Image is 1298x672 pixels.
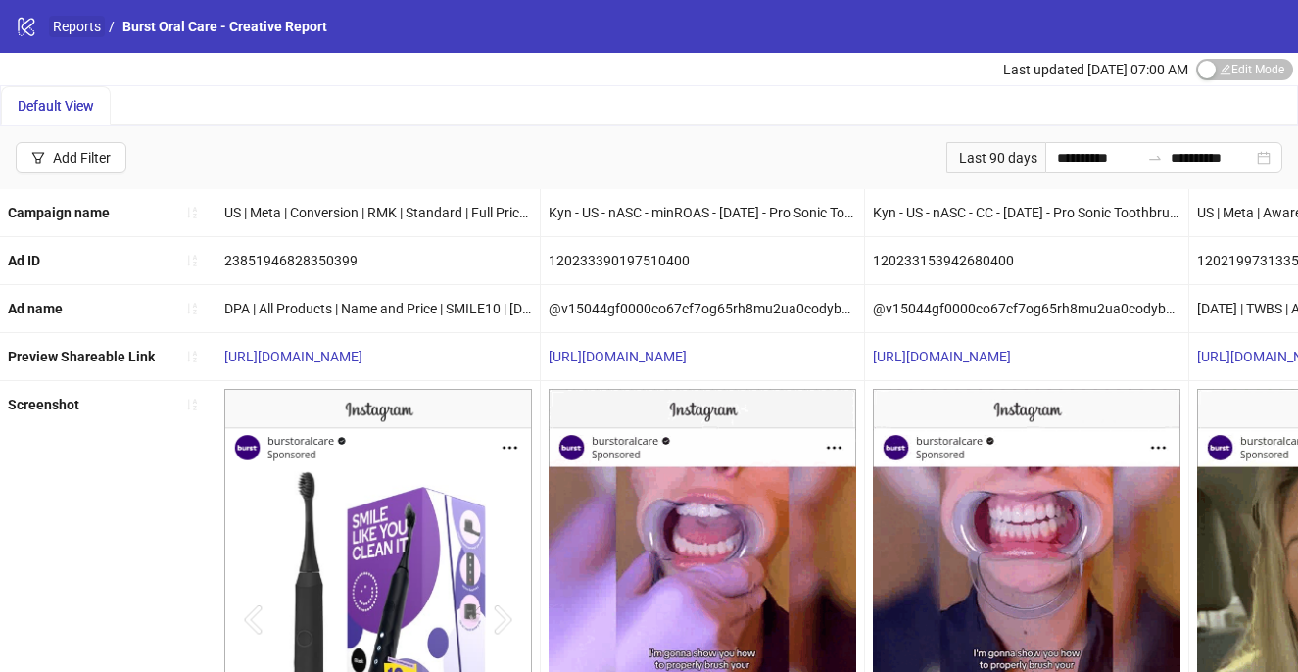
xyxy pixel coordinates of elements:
a: [URL][DOMAIN_NAME] [549,349,687,364]
span: Burst Oral Care - Creative Report [122,19,327,34]
li: / [109,16,115,37]
a: [URL][DOMAIN_NAME] [224,349,362,364]
b: Ad ID [8,253,40,268]
span: sort-ascending [185,254,199,267]
span: sort-ascending [185,350,199,363]
div: DPA | All Products | Name and Price | SMILE10 | [DATE] - Copy [216,285,540,332]
div: 23851946828350399 [216,237,540,284]
div: 120233153942680400 [865,237,1188,284]
span: sort-ascending [185,302,199,315]
div: Add Filter [53,150,111,166]
a: Reports [49,16,105,37]
button: Add Filter [16,142,126,173]
span: to [1147,150,1163,166]
div: US | Meta | Conversion | RMK | Standard | Full Price | All Products | Catalog [216,189,540,236]
span: Default View [18,98,94,114]
span: sort-ascending [185,398,199,411]
b: Preview Shareable Link [8,349,155,364]
div: Kyn - US - nASC - CC - [DATE] - Pro Sonic Toothbrush [865,189,1188,236]
span: Last updated [DATE] 07:00 AM [1003,62,1188,77]
span: swap-right [1147,150,1163,166]
b: Ad name [8,301,63,316]
div: Kyn - US - nASC - minROAS - [DATE] - Pro Sonic Toothbrush [541,189,864,236]
span: sort-ascending [185,206,199,219]
b: Campaign name [8,205,110,220]
b: Screenshot [8,397,79,412]
a: [URL][DOMAIN_NAME] [873,349,1011,364]
span: filter [31,151,45,165]
div: @v15044gf0000co67cf7og65rh8mu2ua0codybarr_[DATE]_Video1_Brand_Tstimonial_ProSonicToothBrush_Burst... [865,285,1188,332]
div: @v15044gf0000co67cf7og65rh8mu2ua0codybarr_[DATE]_Video1_Brand_Tstimonial_ProSonicToothBrush_Burst... [541,285,864,332]
div: 120233390197510400 [541,237,864,284]
div: Last 90 days [946,142,1045,173]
